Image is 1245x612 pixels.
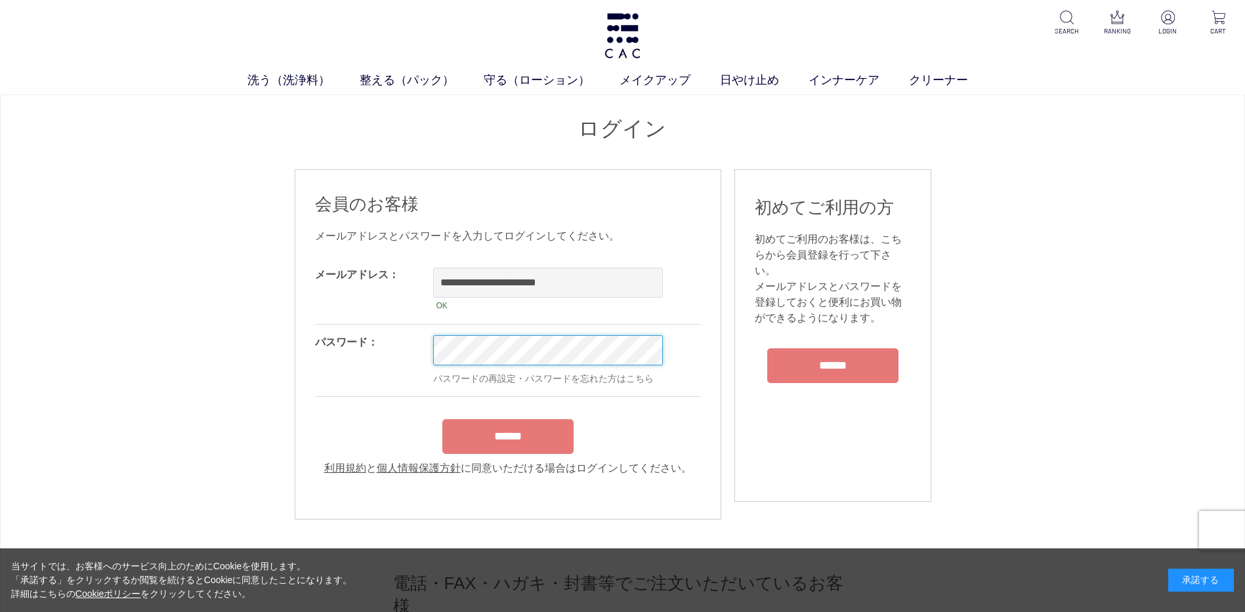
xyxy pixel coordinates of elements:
[1152,10,1184,36] a: LOGIN
[324,462,366,474] a: 利用規約
[1101,26,1133,36] p: RANKING
[620,71,720,89] a: メイクアップ
[1152,26,1184,36] p: LOGIN
[1202,26,1234,36] p: CART
[11,560,352,601] div: 当サイトでは、お客様へのサービス向上のためにCookieを使用します。 「承諾する」をクリックするか閲覧を続けるとCookieに同意したことになります。 詳細はこちらの をクリックしてください。
[315,337,378,348] label: パスワード：
[755,232,911,326] div: 初めてご利用のお客様は、こちらから会員登録を行って下さい。 メールアドレスとパスワードを登録しておくと便利にお買い物ができるようになります。
[1168,569,1234,592] div: 承諾する
[75,588,141,599] a: Cookieポリシー
[1101,10,1133,36] a: RANKING
[809,71,909,89] a: インナーケア
[315,194,419,214] span: 会員のお客様
[720,71,809,89] a: 日やけ止め
[602,13,643,58] img: logo
[315,269,399,280] label: メールアドレス：
[484,71,620,89] a: 守る（ローション）
[315,460,701,476] div: と に同意いただける場合はログインしてください。
[315,228,701,244] div: メールアドレスとパスワードを入力してログインしてください。
[1202,10,1234,36] a: CART
[1051,10,1083,36] a: SEARCH
[247,71,360,89] a: 洗う（洗浄料）
[360,71,484,89] a: 整える（パック）
[377,462,461,474] a: 個人情報保護方針
[755,197,894,217] span: 初めてご利用の方
[433,298,663,314] div: OK
[433,373,654,384] a: パスワードの再設定・パスワードを忘れた方はこちら
[295,115,951,143] h1: ログイン
[1051,26,1083,36] p: SEARCH
[909,71,998,89] a: クリーナー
